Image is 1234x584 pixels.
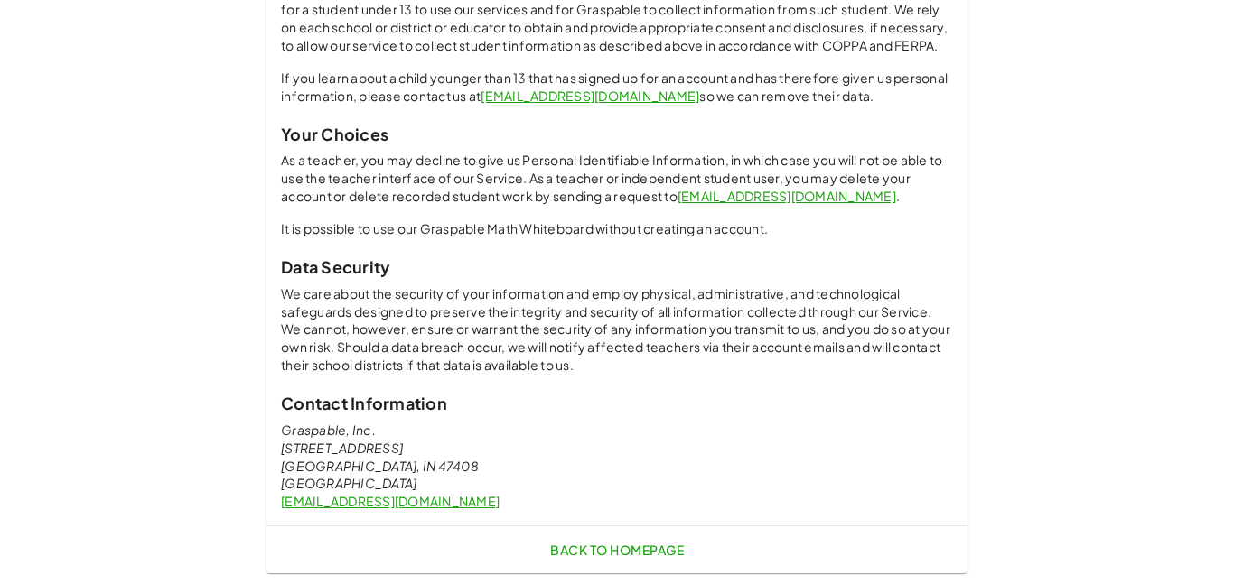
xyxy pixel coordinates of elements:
[281,493,500,509] a: [EMAIL_ADDRESS][DOMAIN_NAME]
[550,542,684,558] span: Back to Homepage
[281,124,953,144] h3: Your Choices
[481,88,699,104] a: [EMAIL_ADDRESS][DOMAIN_NAME]
[543,533,691,566] a: Back to Homepage
[281,220,953,238] p: It is possible to use our Graspable Math Whiteboard without creating an account.
[281,393,953,413] h3: Contact Information
[281,285,953,375] p: We care about the security of your information and employ physical, administrative, and technolog...
[281,70,953,106] p: If you learn about a child younger than 13 that has signed up for an account and has therefore gi...
[281,422,953,494] address: Graspable, Inc. [STREET_ADDRESS] [GEOGRAPHIC_DATA], IN 47408 [GEOGRAPHIC_DATA]
[281,152,953,206] p: As a teacher, you may decline to give us Personal Identifiable Information, in which case you wil...
[678,188,896,204] a: [EMAIL_ADDRESS][DOMAIN_NAME]
[281,256,953,277] h3: Data Security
